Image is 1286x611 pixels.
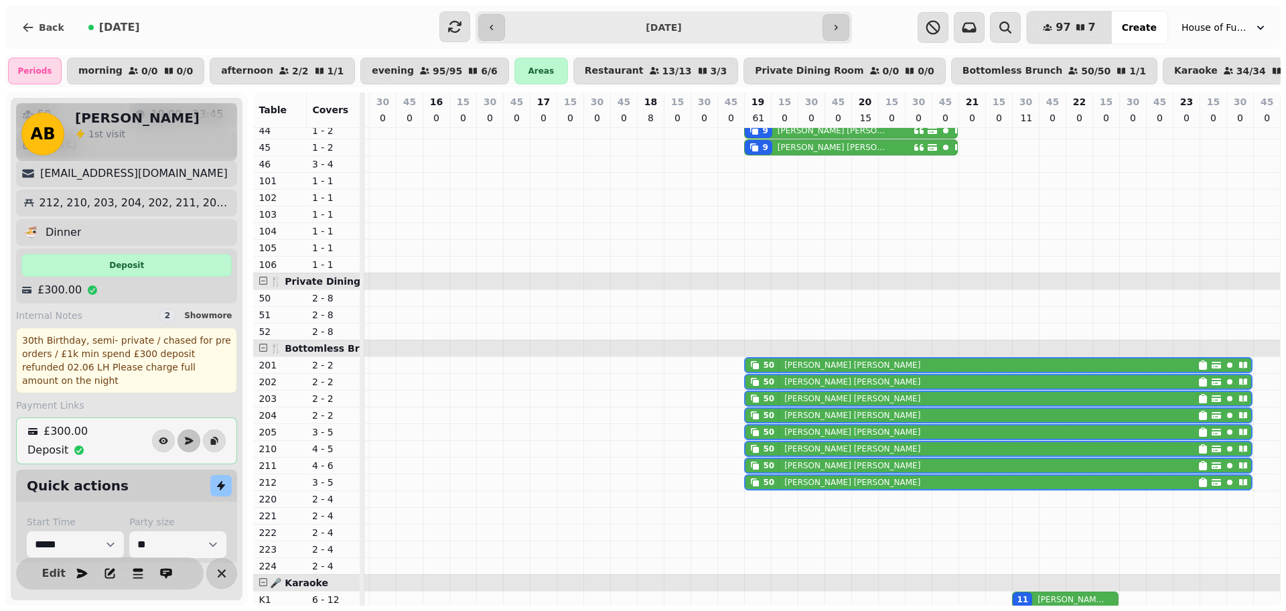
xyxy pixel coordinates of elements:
p: 0 [1047,111,1058,125]
h2: Quick actions [27,476,129,495]
p: 0 [591,111,602,125]
p: 45 [1046,95,1059,109]
p: evening [372,66,414,76]
span: AB [31,126,56,142]
p: 101 [259,174,301,188]
p: 95 / 95 [433,66,462,76]
p: 61 [752,111,763,125]
p: 223 [259,543,301,556]
button: Create [1111,11,1167,44]
span: 7 [1088,22,1096,33]
p: 21 [966,95,979,109]
p: £300.00 [44,423,88,439]
p: 0 [1181,111,1192,125]
h2: [PERSON_NAME] [75,109,200,127]
p: [PERSON_NAME] [PERSON_NAME] [784,377,920,387]
p: 221 [259,509,301,523]
span: st [94,129,106,139]
p: Deposit [27,442,68,458]
p: 104 [259,224,301,238]
p: 15 [885,95,898,109]
p: 0 [913,111,924,125]
p: 45 [939,95,952,109]
span: 🍴 Bottomless Brunch [270,343,384,354]
p: 103 [259,208,301,221]
p: [PERSON_NAME] [PERSON_NAME] [784,477,920,488]
p: [PERSON_NAME] [PERSON_NAME] [784,393,920,404]
span: Internal Notes [16,309,82,322]
p: 18 [644,95,657,109]
p: 34 / 34 [1236,66,1266,76]
button: afternoon2/21/1 [210,58,355,84]
span: House of Fu Manchester [1182,21,1248,34]
p: 1 - 1 [312,174,355,188]
p: Restaurant [585,66,644,76]
button: House of Fu Manchester [1173,15,1275,40]
p: 1 - 2 [312,124,355,137]
div: 9 [762,125,768,136]
p: 0 [1262,111,1273,125]
p: 1 - 1 [312,224,355,238]
p: 102 [259,191,301,204]
p: 2 - 8 [312,308,355,322]
p: 2 - 8 [312,325,355,338]
p: 45 [618,95,630,109]
p: 0 [538,111,549,125]
span: Create [1122,23,1157,32]
p: 13 / 13 [662,66,692,76]
div: 50 [763,477,774,488]
label: Start Time [27,515,124,529]
p: 44 [259,124,301,137]
p: [PERSON_NAME] [PERSON_NAME] [778,142,890,153]
p: 0 [1234,111,1245,125]
button: [DATE] [78,11,151,44]
p: 1 - 1 [312,208,355,221]
p: morning [78,66,123,76]
p: 15 [859,111,870,125]
p: 0 / 0 [918,66,934,76]
span: 97 [1056,22,1070,33]
p: Karaoke [1174,66,1218,76]
p: 4 - 6 [312,459,355,472]
div: 50 [763,444,774,454]
p: 212 [259,476,301,489]
p: 203 [259,392,301,405]
p: 3 - 4 [312,157,355,171]
p: 15 [1207,95,1220,109]
p: 30 [591,95,603,109]
p: 0 [779,111,790,125]
span: 🎤 Karaoke [270,578,328,588]
p: 19 [752,95,764,109]
span: Show more [184,312,232,320]
p: 2 - 4 [312,526,355,539]
p: 2 - 4 [312,509,355,523]
p: 17 [537,95,550,109]
p: 0 [1208,111,1218,125]
p: 2 - 2 [312,375,355,389]
p: 0 [967,111,977,125]
p: 0 [1074,111,1084,125]
p: 30 [376,95,389,109]
p: 2 - 4 [312,492,355,506]
p: 30 [912,95,925,109]
p: [PERSON_NAME] [PERSON_NAME] [784,410,920,421]
div: 50 [763,360,774,370]
p: 106 [259,258,301,271]
p: [PERSON_NAME] [PERSON_NAME] [784,460,920,471]
p: 2 / 2 [292,66,309,76]
span: Back [39,23,64,32]
p: 45 [259,141,301,154]
p: 211 [259,459,301,472]
p: 0 [565,111,575,125]
p: 1 / 1 [328,66,344,76]
span: 1 [88,129,94,139]
p: 1 / 1 [1129,66,1146,76]
p: 0 [833,111,843,125]
p: [PERSON_NAME] [PERSON_NAME] [1038,594,1106,605]
label: Party size [129,515,226,529]
p: 15 [993,95,1005,109]
p: 45 [510,95,523,109]
p: 0 [1100,111,1111,125]
p: 0 [940,111,950,125]
p: 45 [1153,95,1166,109]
